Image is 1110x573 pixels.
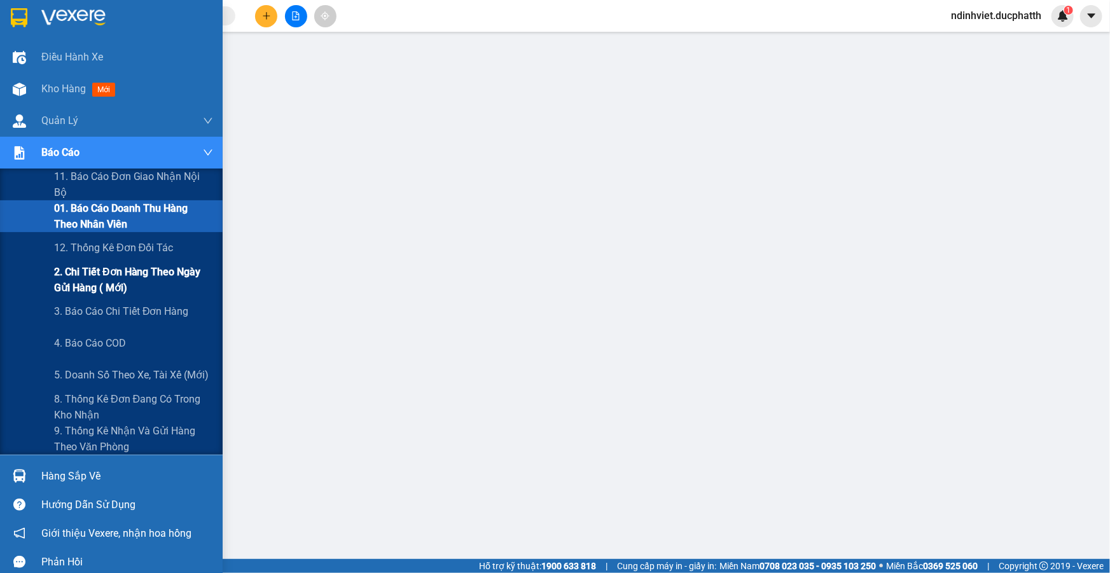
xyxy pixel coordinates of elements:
span: copyright [1039,562,1048,570]
span: caret-down [1086,10,1097,22]
img: warehouse-icon [13,114,26,128]
span: notification [13,527,25,539]
span: aim [321,11,330,20]
sup: 1 [1064,6,1073,15]
span: Hỗ trợ kỹ thuật: [479,559,596,573]
strong: 0369 525 060 [923,561,978,571]
img: logo-vxr [11,8,27,27]
button: caret-down [1080,5,1102,27]
button: aim [314,5,336,27]
span: 01. Báo cáo doanh thu hàng theo nhân viên [54,200,213,232]
span: Điều hành xe [41,49,103,65]
span: question-circle [13,499,25,511]
span: 4. Báo cáo COD [54,335,126,351]
button: plus [255,5,277,27]
img: solution-icon [13,146,26,160]
span: 9. Thống kê nhận và gửi hàng theo văn phòng [54,423,213,455]
span: message [13,556,25,568]
span: | [987,559,989,573]
span: Quản Lý [41,113,78,128]
span: 8. Thống kê đơn đang có trong kho nhận [54,391,213,423]
span: | [606,559,607,573]
img: warehouse-icon [13,51,26,64]
span: down [203,148,213,158]
button: file-add [285,5,307,27]
span: file-add [291,11,300,20]
div: Hàng sắp về [41,467,213,486]
div: Hướng dẫn sử dụng [41,495,213,514]
span: Giới thiệu Vexere, nhận hoa hồng [41,525,191,541]
span: 5. Doanh số theo xe, tài xế (mới) [54,367,209,383]
span: ndinhviet.ducphatth [941,8,1051,24]
div: Phản hồi [41,553,213,572]
span: Báo cáo [41,144,80,160]
span: 2. Chi tiết đơn hàng theo ngày gửi hàng ( mới) [54,264,213,296]
strong: 0708 023 035 - 0935 103 250 [760,561,876,571]
span: Kho hàng [41,83,86,95]
span: Miền Bắc [886,559,978,573]
span: Miền Nam [719,559,876,573]
span: 11. Báo cáo đơn giao nhận nội bộ [54,169,213,200]
span: 12. Thống kê đơn đối tác [54,240,173,256]
span: Cung cấp máy in - giấy in: [617,559,716,573]
img: warehouse-icon [13,469,26,483]
strong: 1900 633 818 [541,561,596,571]
img: warehouse-icon [13,83,26,96]
span: mới [92,83,115,97]
img: icon-new-feature [1057,10,1069,22]
span: plus [262,11,271,20]
span: 3. Báo cáo chi tiết đơn hàng [54,303,189,319]
span: 1 [1066,6,1071,15]
span: down [203,116,213,126]
span: ⚪️ [879,563,883,569]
